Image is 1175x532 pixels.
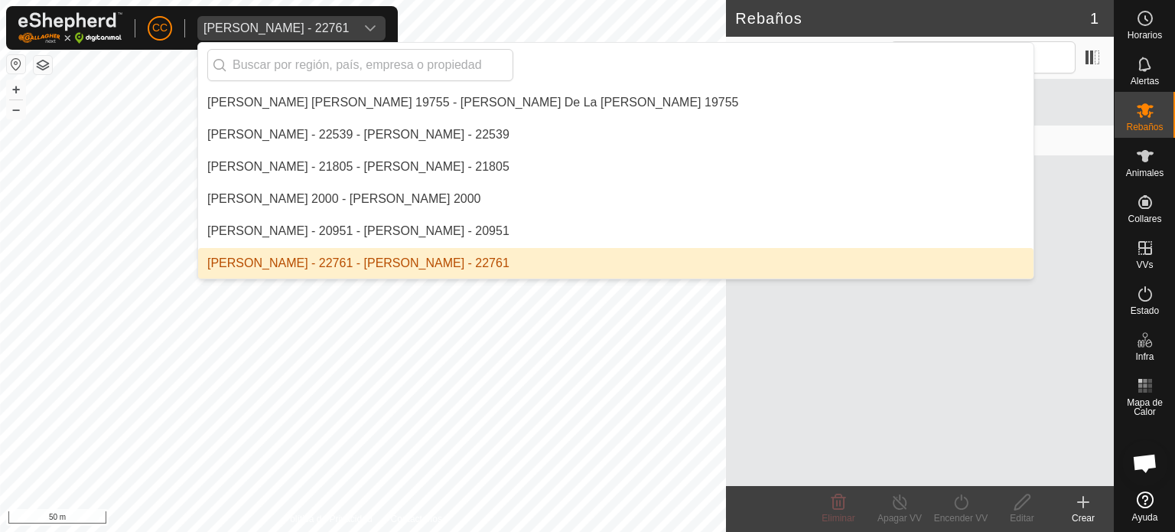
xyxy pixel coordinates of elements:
[355,16,386,41] div: dropdown trigger
[1128,31,1162,40] span: Horarios
[7,55,25,73] button: Restablecer Mapa
[197,16,355,41] span: Anca Sanda Bercian - 22761
[1090,7,1099,30] span: 1
[152,20,168,36] span: CC
[1126,168,1164,178] span: Animales
[1122,440,1168,486] div: Open chat
[930,511,991,525] div: Encender VV
[198,216,1033,246] li: Ana Villar Gil - 20951
[207,254,509,273] div: [PERSON_NAME] - 22761 - [PERSON_NAME] - 22761
[822,513,854,524] span: Eliminar
[1135,352,1154,361] span: Infra
[207,49,513,81] input: Buscar por región, país, empresa o propiedad
[1126,122,1163,132] span: Rebaños
[391,512,442,526] a: Contáctenos
[18,12,122,44] img: Logo Gallagher
[1128,214,1161,224] span: Collares
[207,93,738,112] div: [PERSON_NAME] [PERSON_NAME] 19755 - [PERSON_NAME] De La [PERSON_NAME] 19755
[198,119,1033,150] li: Ana Isabel Revuelta Lopez - 22539
[207,190,480,208] div: [PERSON_NAME] 2000 - [PERSON_NAME] 2000
[1131,306,1159,315] span: Estado
[198,87,1033,118] li: Ana Isabel De La Iglesia Gutierrez 19755
[207,126,509,144] div: [PERSON_NAME] - 22539 - [PERSON_NAME] - 22539
[198,152,1033,182] li: Ana Maria Alduncin Baleztena - 21805
[207,222,509,240] div: [PERSON_NAME] - 20951 - [PERSON_NAME] - 20951
[1131,77,1159,86] span: Alertas
[735,9,1090,28] h2: Rebaños
[34,56,52,74] button: Capas del Mapa
[207,158,509,176] div: [PERSON_NAME] - 21805 - [PERSON_NAME] - 21805
[1132,513,1158,522] span: Ayuda
[198,248,1033,279] li: Anca Sanda Bercian - 22761
[7,80,25,99] button: +
[869,511,930,525] div: Apagar VV
[203,22,349,34] div: [PERSON_NAME] - 22761
[198,184,1033,214] li: Ana Maria Manzano Ortega 2000
[991,511,1053,525] div: Editar
[7,100,25,119] button: –
[1115,485,1175,528] a: Ayuda
[972,80,1114,126] th: VV
[1053,511,1114,525] div: Crear
[1118,398,1171,416] span: Mapa de Calor
[284,512,372,526] a: Política de Privacidad
[1136,260,1153,269] span: VVs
